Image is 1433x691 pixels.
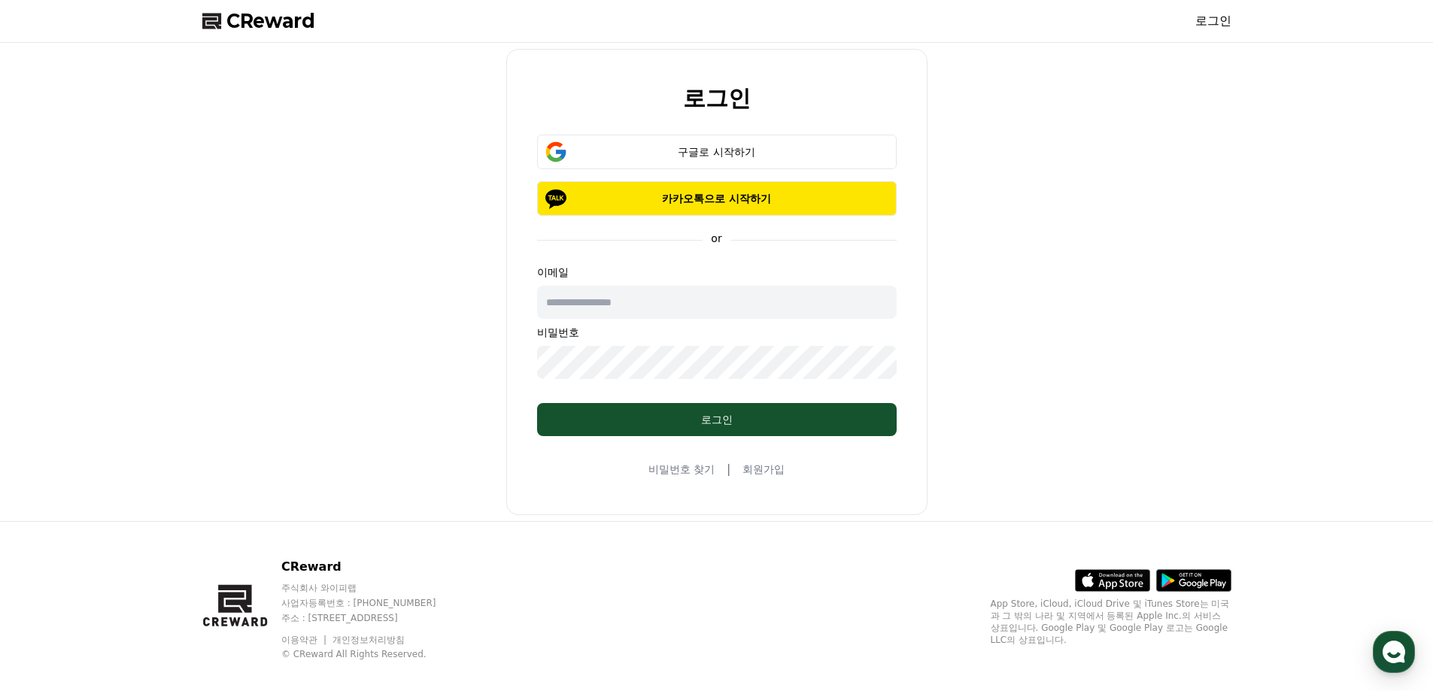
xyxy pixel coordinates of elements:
[559,191,875,206] p: 카카오톡으로 시작하기
[1195,12,1231,30] a: 로그인
[47,499,56,511] span: 홈
[567,412,867,427] div: 로그인
[281,648,465,660] p: © CReward All Rights Reserved.
[742,462,785,477] a: 회원가입
[683,86,751,111] h2: 로그인
[194,477,289,514] a: 설정
[99,477,194,514] a: 대화
[537,403,897,436] button: 로그인
[727,460,730,478] span: |
[5,477,99,514] a: 홈
[537,325,897,340] p: 비밀번호
[226,9,315,33] span: CReward
[648,462,715,477] a: 비밀번호 찾기
[281,582,465,594] p: 주식회사 와이피랩
[537,265,897,280] p: 이메일
[559,144,875,159] div: 구글로 시작하기
[202,9,315,33] a: CReward
[281,558,465,576] p: CReward
[281,597,465,609] p: 사업자등록번호 : [PHONE_NUMBER]
[702,231,730,246] p: or
[138,500,156,512] span: 대화
[537,135,897,169] button: 구글로 시작하기
[281,612,465,624] p: 주소 : [STREET_ADDRESS]
[991,598,1231,646] p: App Store, iCloud, iCloud Drive 및 iTunes Store는 미국과 그 밖의 나라 및 지역에서 등록된 Apple Inc.의 서비스 상표입니다. Goo...
[332,635,405,645] a: 개인정보처리방침
[537,181,897,216] button: 카카오톡으로 시작하기
[232,499,250,511] span: 설정
[281,635,329,645] a: 이용약관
